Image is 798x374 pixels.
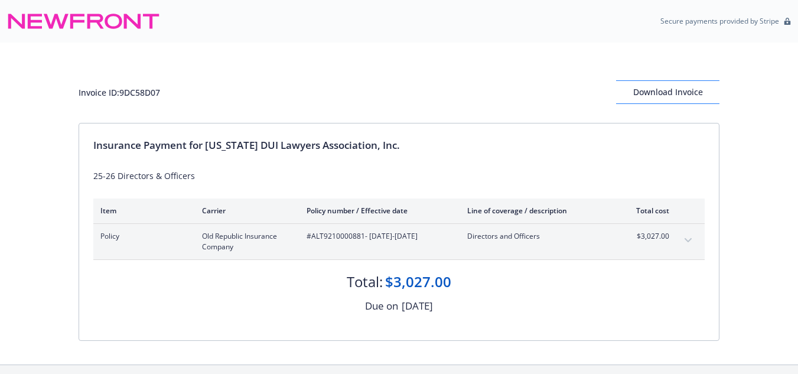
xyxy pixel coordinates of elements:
[307,231,448,242] span: #ALT9210000881 - [DATE]-[DATE]
[202,231,288,252] span: Old Republic Insurance Company
[467,206,606,216] div: Line of coverage / description
[616,80,719,104] button: Download Invoice
[93,170,705,182] div: 25-26 Directors & Officers
[100,231,183,242] span: Policy
[202,206,288,216] div: Carrier
[616,81,719,103] div: Download Invoice
[467,231,606,242] span: Directors and Officers
[660,16,779,26] p: Secure payments provided by Stripe
[307,206,448,216] div: Policy number / Effective date
[93,224,705,259] div: PolicyOld Republic Insurance Company#ALT9210000881- [DATE]-[DATE]Directors and Officers$3,027.00e...
[93,138,705,153] div: Insurance Payment for [US_STATE] DUI Lawyers Association, Inc.
[625,231,669,242] span: $3,027.00
[679,231,698,250] button: expand content
[385,272,451,292] div: $3,027.00
[365,298,398,314] div: Due on
[100,206,183,216] div: Item
[625,206,669,216] div: Total cost
[79,86,160,99] div: Invoice ID: 9DC58D07
[402,298,433,314] div: [DATE]
[347,272,383,292] div: Total:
